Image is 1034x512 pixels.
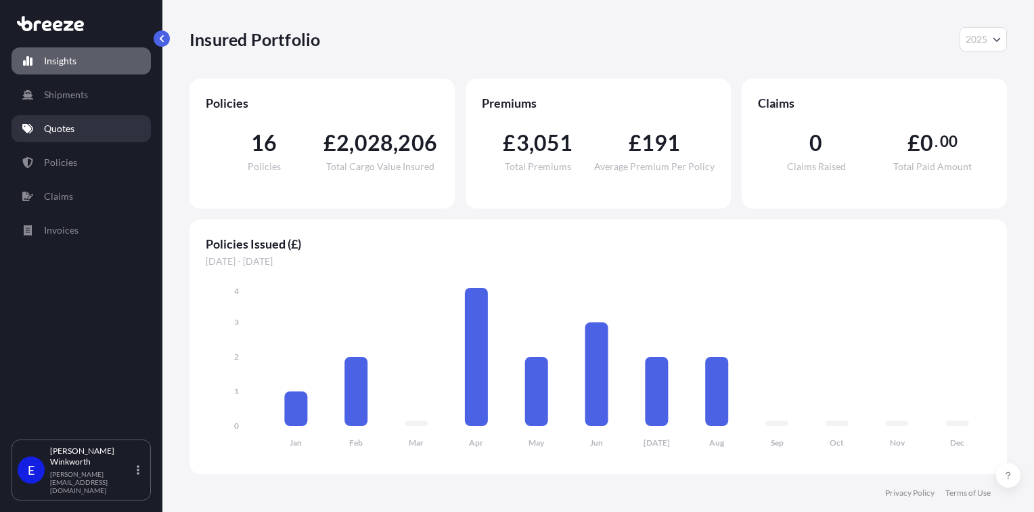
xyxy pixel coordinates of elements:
span: £ [629,132,642,154]
tspan: 1 [234,386,239,396]
a: Invoices [12,217,151,244]
span: £ [323,132,336,154]
span: Policies [206,95,439,111]
span: 2025 [966,33,987,46]
span: , [529,132,534,154]
span: E [28,463,35,477]
tspan: Nov [890,438,905,448]
tspan: 2 [234,351,239,362]
tspan: 4 [234,286,239,296]
span: Claims [758,95,991,111]
span: Total Cargo Value Insured [326,162,434,171]
p: Shipments [44,88,88,102]
span: 0 [920,132,933,154]
a: Quotes [12,115,151,142]
span: 2 [336,132,349,154]
span: £ [503,132,516,154]
span: 191 [642,132,681,154]
span: [DATE] - [DATE] [206,255,991,268]
span: 16 [251,132,277,154]
span: . [935,136,938,147]
tspan: 0 [234,421,239,431]
p: Insights [44,54,76,68]
a: Insights [12,47,151,74]
tspan: Apr [469,438,483,448]
span: Total Paid Amount [893,162,972,171]
tspan: Aug [709,438,725,448]
p: Claims [44,190,73,203]
tspan: [DATE] [644,438,670,448]
p: Invoices [44,223,78,237]
a: Terms of Use [945,488,991,498]
a: Claims [12,183,151,210]
tspan: May [529,438,545,448]
a: Policies [12,149,151,176]
tspan: Mar [409,438,424,448]
span: 206 [398,132,437,154]
span: Average Premium Per Policy [594,162,715,171]
span: 051 [534,132,573,154]
a: Shipments [12,81,151,108]
tspan: Oct [830,438,844,448]
span: , [349,132,354,154]
p: [PERSON_NAME][EMAIL_ADDRESS][DOMAIN_NAME] [50,470,134,494]
tspan: Sep [771,438,784,448]
tspan: Jan [290,438,302,448]
button: Year Selector [960,27,1007,51]
span: 3 [516,132,529,154]
span: 0 [809,132,822,154]
span: Premiums [482,95,715,111]
p: Insured Portfolio [189,28,320,50]
p: Quotes [44,122,74,135]
span: , [393,132,398,154]
span: 028 [355,132,394,154]
tspan: 3 [234,317,239,327]
span: Policies [248,162,281,171]
span: Claims Raised [787,162,846,171]
a: Privacy Policy [885,488,935,498]
span: 00 [940,136,958,147]
tspan: Jun [590,438,603,448]
p: [PERSON_NAME] Winkworth [50,446,134,467]
span: Policies Issued (£) [206,236,991,252]
tspan: Feb [349,438,363,448]
span: £ [907,132,920,154]
p: Policies [44,156,77,169]
span: Total Premiums [505,162,571,171]
tspan: Dec [950,438,964,448]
